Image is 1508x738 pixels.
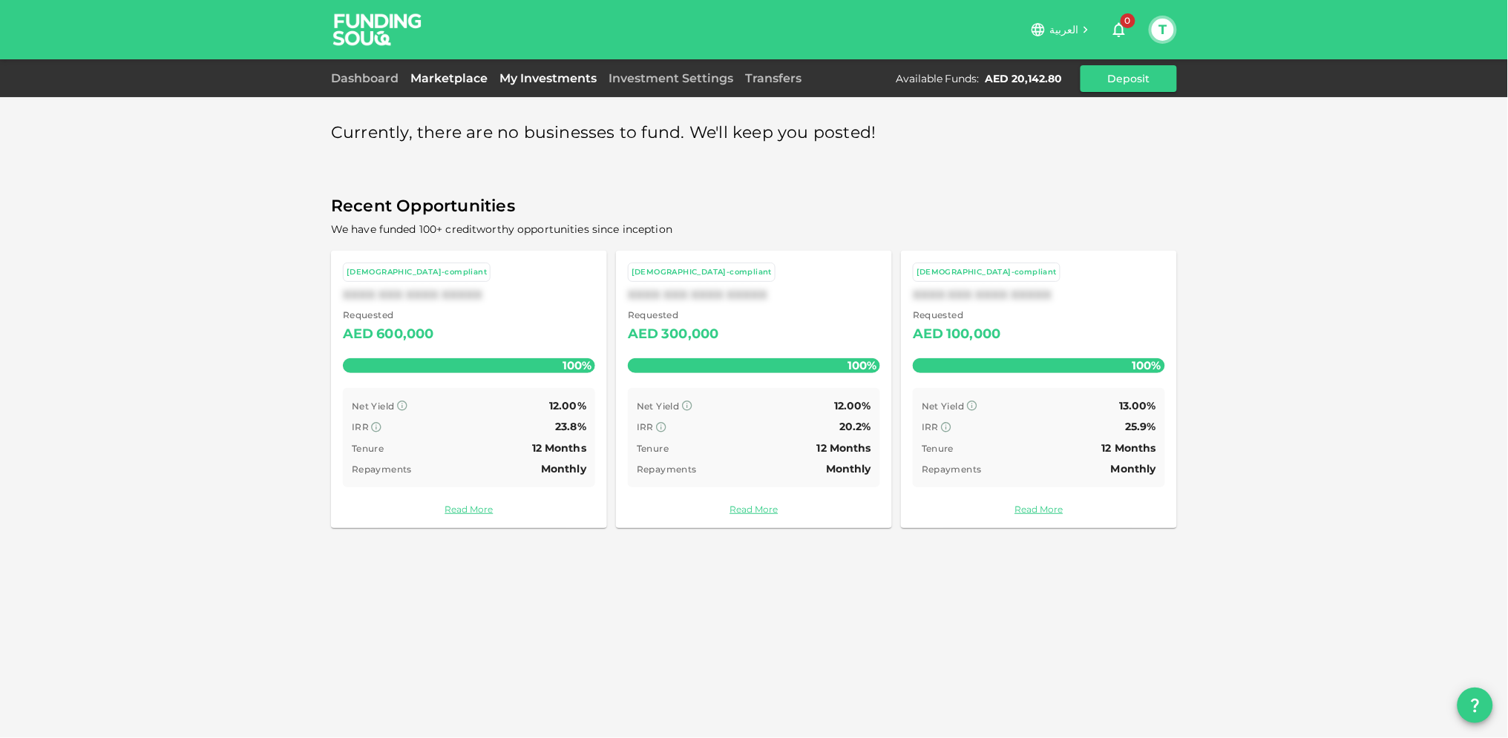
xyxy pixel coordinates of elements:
[946,323,1000,346] div: 100,000
[628,288,880,302] div: XXXX XXX XXXX XXXXX
[1119,399,1156,412] span: 13.00%
[922,443,954,454] span: Tenure
[541,462,586,475] span: Monthly
[628,323,658,346] div: AED
[628,502,880,516] a: Read More
[1129,355,1165,376] span: 100%
[343,288,595,302] div: XXXX XXX XXXX XXXXX
[922,464,982,475] span: Repayments
[1102,441,1156,455] span: 12 Months
[1104,15,1134,45] button: 0
[532,441,586,455] span: 12 Months
[376,323,433,346] div: 600,000
[331,223,672,236] span: We have funded 100+ creditworthy opportunities since inception
[917,266,1057,279] div: [DEMOGRAPHIC_DATA]-compliant
[844,355,880,376] span: 100%
[331,192,1177,221] span: Recent Opportunities
[922,401,965,412] span: Net Yield
[913,288,1165,302] div: XXXX XXX XXXX XXXXX
[331,119,876,148] span: Currently, there are no businesses to fund. We'll keep you posted!
[343,308,434,323] span: Requested
[632,266,772,279] div: [DEMOGRAPHIC_DATA]-compliant
[913,308,1001,323] span: Requested
[347,266,487,279] div: [DEMOGRAPHIC_DATA]-compliant
[901,251,1177,528] a: [DEMOGRAPHIC_DATA]-compliantXXXX XXX XXXX XXXXX Requested AED100,000100% Net Yield 13.00% IRR 25....
[494,71,603,85] a: My Investments
[603,71,739,85] a: Investment Settings
[555,420,586,433] span: 23.8%
[352,421,369,432] span: IRR
[637,464,697,475] span: Repayments
[922,421,939,432] span: IRR
[637,421,654,432] span: IRR
[343,502,595,516] a: Read More
[1152,19,1174,41] button: T
[986,71,1063,86] div: AED 20,142.80
[661,323,718,346] div: 300,000
[913,502,1165,516] a: Read More
[331,251,607,528] a: [DEMOGRAPHIC_DATA]-compliantXXXX XXX XXXX XXXXX Requested AED600,000100% Net Yield 12.00% IRR 23....
[826,462,871,475] span: Monthly
[834,399,871,412] span: 12.00%
[352,401,395,412] span: Net Yield
[637,443,669,454] span: Tenure
[896,71,980,86] div: Available Funds :
[913,323,943,346] div: AED
[559,355,595,376] span: 100%
[1458,688,1493,723] button: question
[331,71,404,85] a: Dashboard
[404,71,494,85] a: Marketplace
[1081,65,1177,92] button: Deposit
[1125,420,1156,433] span: 25.9%
[352,443,384,454] span: Tenure
[352,464,412,475] span: Repayments
[637,401,680,412] span: Net Yield
[616,251,892,528] a: [DEMOGRAPHIC_DATA]-compliantXXXX XXX XXXX XXXXX Requested AED300,000100% Net Yield 12.00% IRR 20....
[1111,462,1156,475] span: Monthly
[1121,13,1135,28] span: 0
[549,399,586,412] span: 12.00%
[739,71,807,85] a: Transfers
[628,308,719,323] span: Requested
[1049,23,1079,36] span: العربية
[839,420,871,433] span: 20.2%
[343,323,373,346] div: AED
[817,441,871,455] span: 12 Months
